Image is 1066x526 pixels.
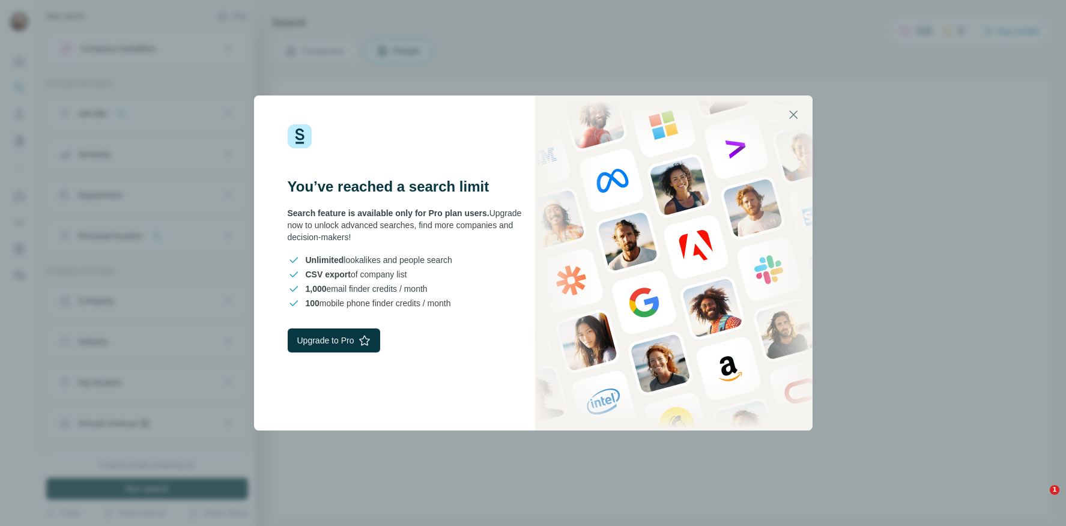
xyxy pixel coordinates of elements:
span: 100 [306,298,319,308]
img: Surfe Stock Photo - showing people and technologies [535,95,813,431]
img: Surfe Logo [288,124,312,148]
span: of company list [306,268,407,280]
iframe: Intercom live chat [1025,485,1054,514]
span: mobile phone finder credits / month [306,297,451,309]
span: email finder credits / month [306,283,428,295]
span: 1,000 [306,284,327,294]
span: lookalikes and people search [306,254,452,266]
span: Unlimited [306,255,344,265]
h3: You’ve reached a search limit [288,177,533,196]
span: CSV export [306,270,351,279]
span: 1 [1050,485,1059,495]
span: Search feature is available only for Pro plan users. [288,208,489,218]
div: Upgrade now to unlock advanced searches, find more companies and decision-makers! [288,207,533,243]
button: Upgrade to Pro [288,328,381,352]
